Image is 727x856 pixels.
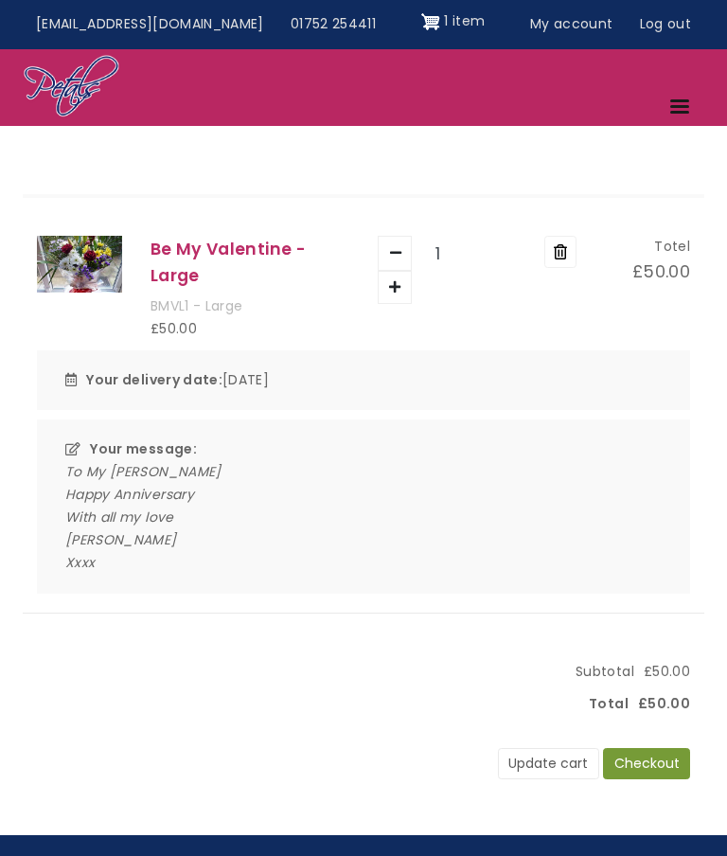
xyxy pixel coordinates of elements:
[23,7,277,43] a: [EMAIL_ADDRESS][DOMAIN_NAME]
[151,295,349,318] div: BMVL1 - Large
[444,11,485,30] span: 1 item
[644,661,690,684] span: £50.00
[151,318,349,341] div: £50.00
[90,439,197,458] strong: Your message:
[544,236,576,268] button: Remove
[638,693,690,716] span: £50.00
[627,7,704,43] a: Log out
[222,370,269,389] time: [DATE]
[277,7,389,43] a: 01752 254411
[421,7,485,37] a: Shopping cart 1 item
[37,236,122,293] img: Be My Valentine
[23,54,120,120] img: Home
[605,259,690,287] div: £50.00
[421,7,440,37] img: Shopping cart
[65,461,662,575] div: To My [PERSON_NAME] Happy Anniversary With all my love [PERSON_NAME] Xxxx
[498,748,599,780] button: Update cart
[86,370,222,389] strong: Your delivery date:
[566,661,644,684] span: Subtotal
[151,236,349,289] h5: Be My Valentine - Large
[579,693,638,716] span: Total
[603,748,690,780] button: Checkout
[605,236,690,259] div: Totel
[517,7,627,43] a: My account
